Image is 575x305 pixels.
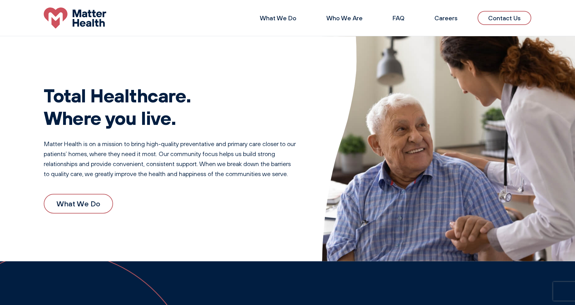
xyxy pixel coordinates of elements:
a: What We Do [260,14,296,22]
a: What We Do [44,194,113,213]
p: Matter Health is on a mission to bring high-quality preventative and primary care closer to our p... [44,139,297,179]
a: Who We Are [326,14,363,22]
a: Careers [434,14,458,22]
a: Contact Us [478,11,531,25]
a: FAQ [393,14,404,22]
h1: Total Healthcare. Where you live. [44,84,297,129]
